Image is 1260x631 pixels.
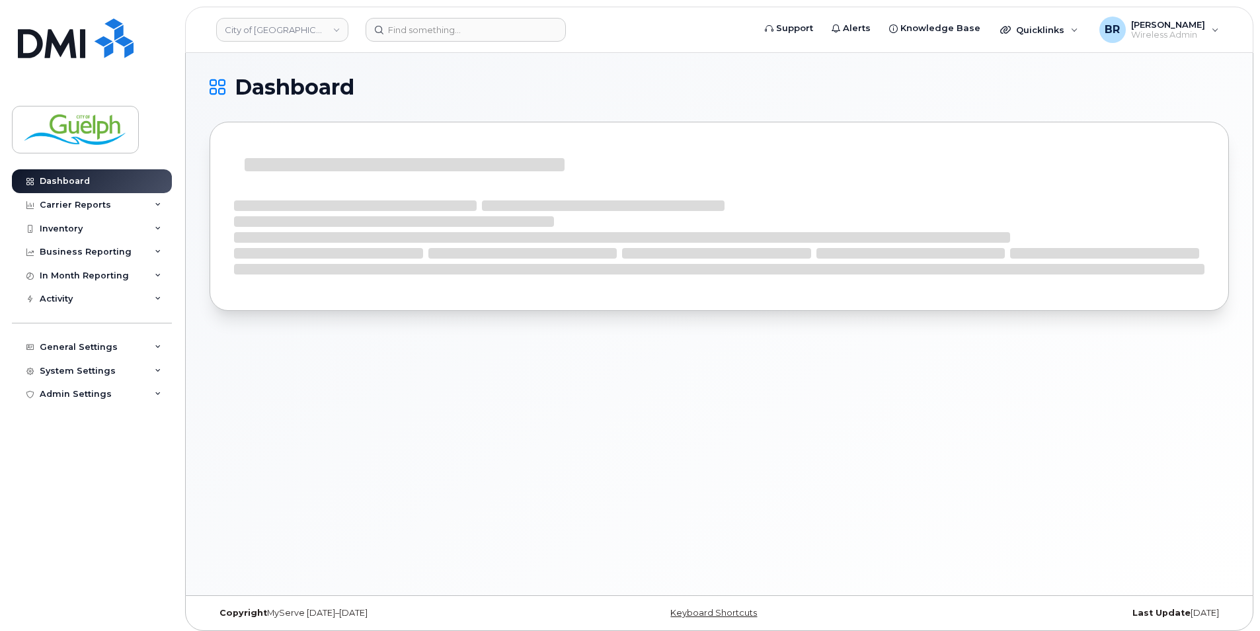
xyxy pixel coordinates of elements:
a: Keyboard Shortcuts [670,608,757,618]
span: Dashboard [235,77,354,97]
strong: Last Update [1132,608,1191,618]
div: MyServe [DATE]–[DATE] [210,608,549,618]
strong: Copyright [219,608,267,618]
div: [DATE] [889,608,1229,618]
